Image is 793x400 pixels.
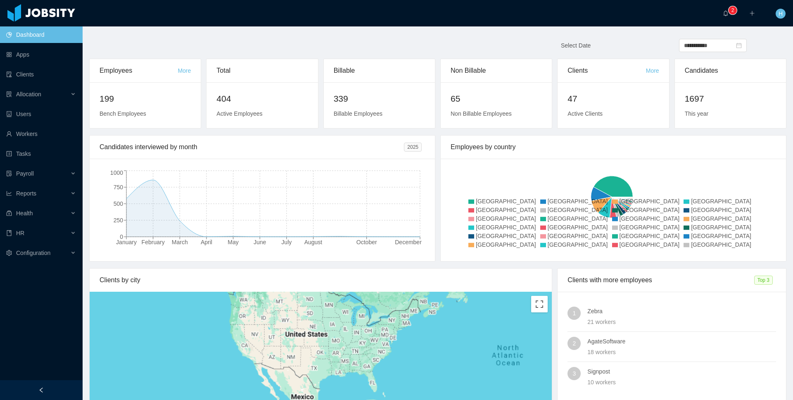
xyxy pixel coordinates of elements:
span: [GEOGRAPHIC_DATA] [548,207,608,213]
span: Select Date [561,42,591,49]
span: [GEOGRAPHIC_DATA] [476,241,536,248]
div: Non Billable [451,59,542,82]
span: Reports [16,190,36,197]
span: Active Clients [567,110,603,117]
span: Billable Employees [334,110,382,117]
tspan: December [395,239,422,245]
p: 2 [731,6,734,14]
span: [GEOGRAPHIC_DATA] [691,224,751,231]
span: [GEOGRAPHIC_DATA] [691,207,751,213]
tspan: 500 [114,200,123,207]
span: Allocation [16,91,41,98]
span: 1 [572,307,576,320]
h4: Zebra [587,307,776,316]
span: [GEOGRAPHIC_DATA] [691,215,751,222]
tspan: June [254,239,266,245]
h2: 65 [451,92,542,105]
tspan: October [356,239,377,245]
h4: AgateSoftware [587,337,776,346]
tspan: 250 [114,217,123,224]
div: Total [216,59,308,82]
span: [GEOGRAPHIC_DATA] [548,241,608,248]
span: [GEOGRAPHIC_DATA] [691,233,751,239]
div: 10 workers [587,378,776,387]
a: icon: pie-chartDashboard [6,26,76,43]
div: Clients [567,59,646,82]
tspan: March [172,239,188,245]
span: Payroll [16,170,34,177]
div: 21 workers [587,317,776,326]
div: Candidates [685,59,776,82]
div: Billable [334,59,425,82]
span: [GEOGRAPHIC_DATA] [620,207,680,213]
a: icon: profileTasks [6,145,76,162]
span: [GEOGRAPHIC_DATA] [620,215,680,222]
tspan: 1000 [110,169,123,176]
span: [GEOGRAPHIC_DATA] [620,233,680,239]
sup: 2 [729,6,737,14]
span: This year [685,110,709,117]
i: icon: setting [6,250,12,256]
span: H [779,9,783,19]
i: icon: line-chart [6,190,12,196]
span: HR [16,230,24,236]
i: icon: book [6,230,12,236]
span: 2 [572,337,576,350]
h2: 199 [100,92,191,105]
span: 2025 [404,143,422,152]
h2: 339 [334,92,425,105]
a: More [178,67,191,74]
i: icon: plus [749,10,755,16]
span: [GEOGRAPHIC_DATA] [620,224,680,231]
button: Toggle fullscreen view [531,296,548,312]
a: More [646,67,659,74]
span: Bench Employees [100,110,146,117]
tspan: July [281,239,292,245]
tspan: April [201,239,212,245]
h2: 404 [216,92,308,105]
span: Health [16,210,33,217]
span: [GEOGRAPHIC_DATA] [476,215,536,222]
span: [GEOGRAPHIC_DATA] [476,224,536,231]
i: icon: solution [6,91,12,97]
a: icon: userWorkers [6,126,76,142]
span: Configuration [16,250,50,256]
a: icon: appstoreApps [6,46,76,63]
a: icon: robotUsers [6,106,76,122]
span: [GEOGRAPHIC_DATA] [548,215,608,222]
tspan: May [228,239,238,245]
i: icon: calendar [736,43,742,48]
i: icon: medicine-box [6,210,12,216]
i: icon: file-protect [6,171,12,176]
span: Active Employees [216,110,262,117]
span: [GEOGRAPHIC_DATA] [691,241,751,248]
tspan: August [304,239,323,245]
div: Clients with more employees [567,269,754,292]
tspan: 750 [114,184,123,190]
span: [GEOGRAPHIC_DATA] [476,198,536,205]
span: Top 3 [754,276,773,285]
tspan: January [116,239,137,245]
div: Clients by city [100,269,542,292]
span: [GEOGRAPHIC_DATA] [620,241,680,248]
span: [GEOGRAPHIC_DATA] [620,198,680,205]
span: 3 [572,367,576,380]
div: Employees [100,59,178,82]
span: [GEOGRAPHIC_DATA] [476,233,536,239]
tspan: 0 [120,233,123,240]
span: [GEOGRAPHIC_DATA] [691,198,751,205]
div: 18 workers [587,348,776,357]
div: Candidates interviewed by month [100,136,404,159]
tspan: February [142,239,165,245]
span: [GEOGRAPHIC_DATA] [476,207,536,213]
div: Employees by country [451,136,776,159]
a: icon: auditClients [6,66,76,83]
span: [GEOGRAPHIC_DATA] [548,233,608,239]
h2: 1697 [685,92,776,105]
span: Non Billable Employees [451,110,512,117]
h2: 47 [567,92,659,105]
i: icon: bell [723,10,729,16]
h4: Signpost [587,367,776,376]
span: [GEOGRAPHIC_DATA] [548,224,608,231]
span: [GEOGRAPHIC_DATA] [548,198,608,205]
